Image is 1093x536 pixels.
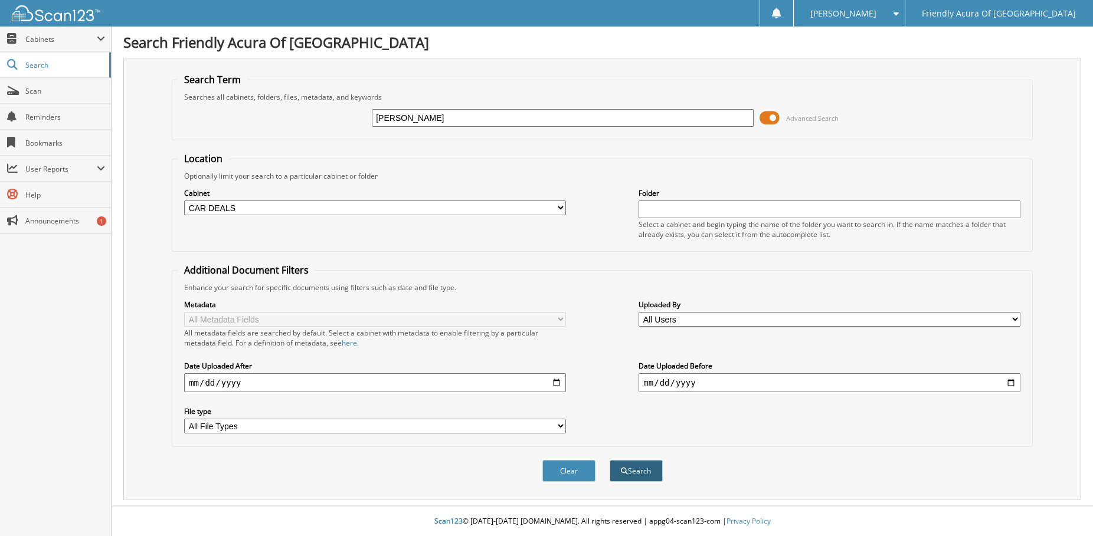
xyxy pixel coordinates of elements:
[97,216,106,226] div: 1
[184,188,566,198] label: Cabinet
[639,373,1020,392] input: end
[178,73,247,86] legend: Search Term
[25,112,105,122] span: Reminders
[25,216,105,226] span: Announcements
[178,264,315,277] legend: Additional Document Filters
[25,164,97,174] span: User Reports
[25,60,103,70] span: Search
[727,516,771,526] a: Privacy Policy
[178,171,1026,181] div: Optionally limit your search to a particular cabinet or folder
[12,5,100,21] img: scan123-logo-white.svg
[184,300,566,310] label: Metadata
[639,361,1020,371] label: Date Uploaded Before
[25,190,105,200] span: Help
[922,10,1076,17] span: Friendly Acura Of [GEOGRAPHIC_DATA]
[184,373,566,392] input: start
[25,34,97,44] span: Cabinets
[184,328,566,348] div: All metadata fields are searched by default. Select a cabinet with metadata to enable filtering b...
[342,338,357,348] a: here
[178,152,228,165] legend: Location
[184,361,566,371] label: Date Uploaded After
[542,460,595,482] button: Clear
[434,516,463,526] span: Scan123
[25,86,105,96] span: Scan
[25,138,105,148] span: Bookmarks
[610,460,663,482] button: Search
[184,406,566,416] label: File type
[810,10,876,17] span: [PERSON_NAME]
[639,300,1020,310] label: Uploaded By
[178,92,1026,102] div: Searches all cabinets, folders, files, metadata, and keywords
[1034,479,1093,536] iframe: Chat Widget
[639,219,1020,239] div: Select a cabinet and begin typing the name of the folder you want to search in. If the name match...
[112,507,1093,536] div: © [DATE]-[DATE] [DOMAIN_NAME]. All rights reserved | appg04-scan123-com |
[123,32,1081,52] h1: Search Friendly Acura Of [GEOGRAPHIC_DATA]
[178,282,1026,292] div: Enhance your search for specific documents using filters such as date and file type.
[786,114,839,123] span: Advanced Search
[639,188,1020,198] label: Folder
